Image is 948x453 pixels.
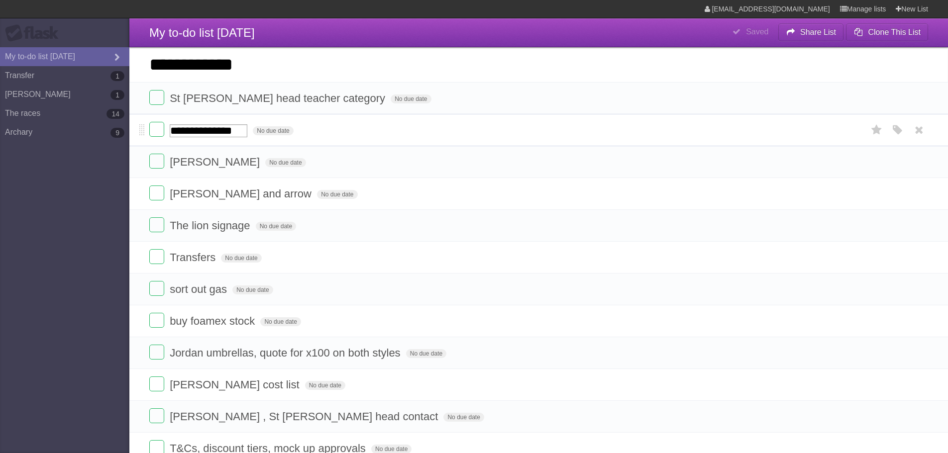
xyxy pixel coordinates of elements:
[265,158,306,167] span: No due date
[746,27,768,36] b: Saved
[443,413,484,422] span: No due date
[170,315,257,327] span: buy foamex stock
[867,122,886,138] label: Star task
[149,90,164,105] label: Done
[149,249,164,264] label: Done
[149,185,164,200] label: Done
[149,154,164,169] label: Done
[170,251,218,264] span: Transfers
[256,222,296,231] span: No due date
[317,190,357,199] span: No due date
[149,408,164,423] label: Done
[868,28,921,36] b: Clone This List
[170,410,440,423] span: [PERSON_NAME] , St [PERSON_NAME] head contact
[110,90,124,100] b: 1
[260,317,301,326] span: No due date
[170,283,229,295] span: sort out gas
[149,281,164,296] label: Done
[305,381,345,390] span: No due date
[5,24,65,42] div: Flask
[149,122,164,137] label: Done
[149,26,255,39] span: My to-do list [DATE]
[406,349,446,358] span: No due date
[391,94,431,103] span: No due date
[110,71,124,81] b: 1
[170,156,262,168] span: [PERSON_NAME]
[149,376,164,391] label: Done
[170,378,302,391] span: [PERSON_NAME] cost list
[149,313,164,328] label: Done
[110,128,124,138] b: 9
[170,219,252,232] span: The lion signage
[800,28,836,36] b: Share List
[778,23,844,41] button: Share List
[149,217,164,232] label: Done
[253,126,293,135] span: No due date
[846,23,928,41] button: Clone This List
[170,347,403,359] span: Jordan umbrellas, quote for x100 on both styles
[149,345,164,360] label: Done
[106,109,124,119] b: 14
[170,187,314,200] span: [PERSON_NAME] and arrow
[221,254,261,263] span: No due date
[232,285,273,294] span: No due date
[170,92,388,104] span: St [PERSON_NAME] head teacher category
